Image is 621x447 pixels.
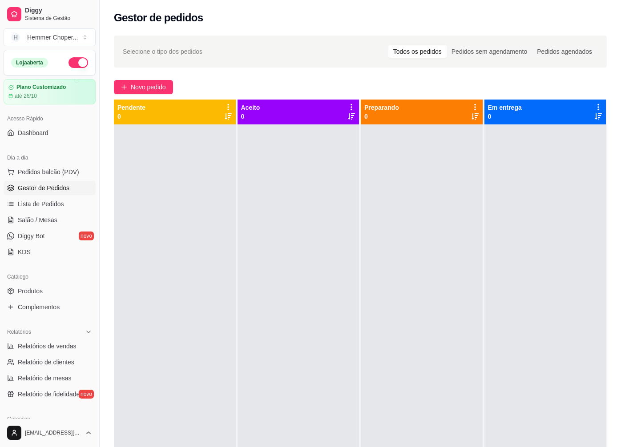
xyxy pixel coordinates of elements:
[18,358,74,367] span: Relatório de clientes
[18,287,43,295] span: Produtos
[4,181,96,195] a: Gestor de Pedidos
[25,429,81,436] span: [EMAIL_ADDRESS][DOMAIN_NAME]
[131,82,166,92] span: Novo pedido
[4,422,96,443] button: [EMAIL_ADDRESS][DOMAIN_NAME]
[241,103,260,112] p: Aceito
[123,47,202,56] span: Selecione o tipo dos pedidos
[18,374,72,383] span: Relatório de mesas
[7,328,31,335] span: Relatórios
[25,15,92,22] span: Sistema de Gestão
[488,103,522,112] p: Em entrega
[114,11,203,25] h2: Gestor de pedidos
[114,80,173,94] button: Novo pedido
[15,92,37,100] article: até 26/10
[241,112,260,121] p: 0
[18,200,64,208] span: Lista de Pedidos
[4,79,96,104] a: Plano Customizadoaté 26/10
[117,112,145,121] p: 0
[11,58,48,68] div: Loja aberta
[4,355,96,369] a: Relatório de clientes
[27,33,78,42] div: Hemmer Choper ...
[4,412,96,426] div: Gerenciar
[364,112,399,121] p: 0
[447,45,532,58] div: Pedidos sem agendamento
[388,45,447,58] div: Todos os pedidos
[4,300,96,314] a: Complementos
[4,339,96,353] a: Relatórios de vendas
[4,197,96,211] a: Lista de Pedidos
[18,128,48,137] span: Dashboard
[69,57,88,68] button: Alterar Status
[18,184,69,192] span: Gestor de Pedidos
[4,245,96,259] a: KDS
[18,231,45,240] span: Diggy Bot
[18,168,79,176] span: Pedidos balcão (PDV)
[4,387,96,401] a: Relatório de fidelidadenovo
[364,103,399,112] p: Preparando
[4,371,96,385] a: Relatório de mesas
[25,7,92,15] span: Diggy
[18,247,31,256] span: KDS
[4,213,96,227] a: Salão / Mesas
[18,216,57,224] span: Salão / Mesas
[4,4,96,25] a: DiggySistema de Gestão
[4,126,96,140] a: Dashboard
[18,342,77,351] span: Relatórios de vendas
[4,284,96,298] a: Produtos
[4,229,96,243] a: Diggy Botnovo
[4,151,96,165] div: Dia a dia
[11,33,20,42] span: H
[117,103,145,112] p: Pendente
[532,45,597,58] div: Pedidos agendados
[488,112,522,121] p: 0
[4,165,96,179] button: Pedidos balcão (PDV)
[4,112,96,126] div: Acesso Rápido
[4,28,96,46] button: Select a team
[4,270,96,284] div: Catálogo
[18,390,80,399] span: Relatório de fidelidade
[16,84,66,91] article: Plano Customizado
[18,303,60,311] span: Complementos
[121,84,127,90] span: plus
